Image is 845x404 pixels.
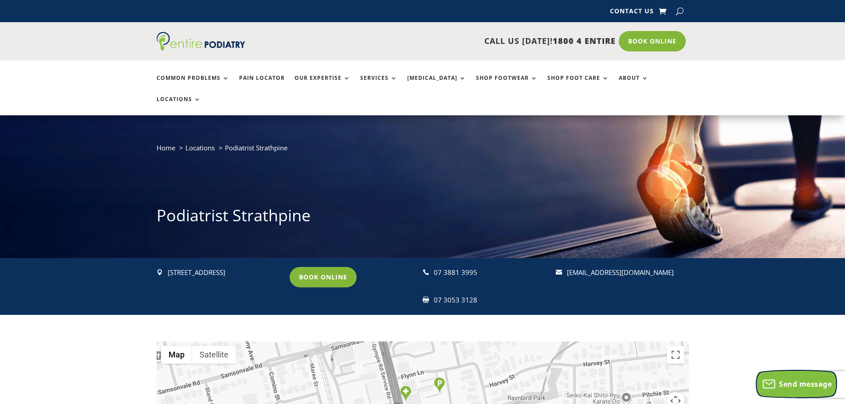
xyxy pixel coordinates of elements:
span:  [423,269,429,275]
div: 07 3053 3128 [434,294,548,306]
span:  [556,269,562,275]
span: Podiatrist Strathpine [225,143,287,152]
a: Book Online [290,267,357,287]
div: Entire Podiatry Strathpine Clinic [400,386,411,401]
p: [STREET_ADDRESS] [168,267,282,278]
a: Common Problems [157,75,229,94]
a: Locations [185,143,215,152]
a: Services [360,75,397,94]
a: Book Online [619,31,686,51]
img: logo (1) [157,32,245,51]
button: Show street map [161,346,192,364]
button: Toggle fullscreen view [667,346,684,364]
a: Our Expertise [295,75,350,94]
a: Shop Footwear [476,75,538,94]
a: Locations [157,96,201,115]
span:  [157,269,163,275]
a: Entire Podiatry [157,43,245,52]
a: Contact Us [610,8,654,18]
a: About [619,75,648,94]
h1: Podiatrist Strathpine [157,204,689,231]
button: Show satellite imagery [192,346,236,364]
div: 07 3881 3995 [434,267,548,278]
button: Send message [757,371,836,397]
nav: breadcrumb [157,142,689,160]
a: Home [157,143,175,152]
a: Pain Locator [239,75,285,94]
a: [MEDICAL_DATA] [407,75,466,94]
div: Parking [434,377,445,393]
span:  [423,297,429,303]
p: CALL US [DATE]! [279,35,616,47]
a: [EMAIL_ADDRESS][DOMAIN_NAME] [567,268,674,277]
span: 1800 4 ENTIRE [553,35,616,46]
a: Shop Foot Care [547,75,609,94]
span: Send message [779,379,832,389]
